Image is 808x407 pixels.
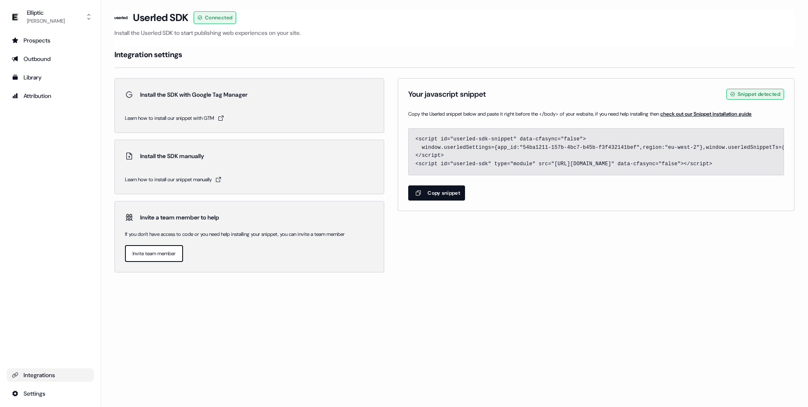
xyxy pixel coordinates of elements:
[738,90,780,98] span: Snippet detected
[12,371,89,379] div: Integrations
[12,73,89,82] div: Library
[125,245,183,262] a: Invite team member
[7,34,94,47] a: Go to prospects
[12,36,89,45] div: Prospects
[140,90,247,99] p: Install the SDK with Google Tag Manager
[125,175,374,184] a: Learn how to install our snippet manually
[7,7,94,27] button: Elliptic[PERSON_NAME]
[133,11,189,24] h3: Userled SDK
[408,110,784,118] span: Copy the Userled snippet below and paste it right before the </body> of your website, if you need...
[125,114,214,122] span: Learn how to install our snippet with GTM
[114,50,182,60] h4: Integration settings
[408,185,465,201] button: Copy snippet
[7,387,94,400] a: Go to integrations
[12,92,89,100] div: Attribution
[27,17,65,25] div: [PERSON_NAME]
[7,89,94,103] a: Go to attribution
[7,368,94,382] a: Go to integrations
[27,8,65,17] div: Elliptic
[125,114,374,122] a: Learn how to install our snippet with GTM
[205,13,233,22] span: Connected
[114,29,795,37] p: Install the Userled SDK to start publishing web experiences on your site.
[12,389,89,398] div: Settings
[140,152,204,160] p: Install the SDK manually
[125,175,212,184] span: Learn how to install our snippet manually
[408,89,486,99] h1: Your javascript snippet
[7,52,94,66] a: Go to outbound experience
[125,230,374,238] p: If you don't have access to code or you need help installing your snippet, you can invite a team ...
[140,213,219,222] p: Invite a team member to help
[7,71,94,84] a: Go to templates
[660,111,752,117] a: check out our Snippet installation guide
[12,55,89,63] div: Outbound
